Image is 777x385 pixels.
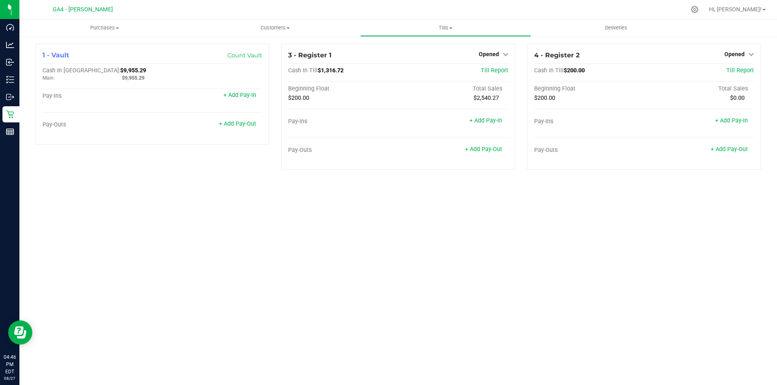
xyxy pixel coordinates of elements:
span: Cash In Till [288,67,318,74]
a: + Add Pay-Out [711,146,748,153]
div: Manage settings [690,6,700,13]
span: 1 - Vault [42,51,69,59]
div: Pay-Outs [534,147,644,154]
iframe: Resource center [8,320,32,345]
span: Cash In [GEOGRAPHIC_DATA]: [42,67,120,74]
inline-svg: Inbound [6,58,14,66]
div: Pay-Ins [42,93,153,100]
span: Opened [724,51,745,57]
span: $2,540.27 [473,95,499,101]
a: Tills [360,19,531,36]
a: Till Report [481,67,508,74]
span: $200.00 [564,67,585,74]
span: Customers [190,24,360,32]
div: Total Sales [644,85,754,93]
inline-svg: Inventory [6,76,14,84]
span: $9,955.29 [122,75,144,81]
div: Beginning Float [288,85,398,93]
div: Total Sales [398,85,508,93]
span: $1,316.72 [318,67,344,74]
inline-svg: Dashboard [6,23,14,32]
div: Pay-Ins [288,118,398,125]
a: Till Report [726,67,754,74]
span: 4 - Register 2 [534,51,580,59]
a: + Add Pay-Out [219,120,256,127]
span: Opened [479,51,499,57]
p: 04:46 PM EDT [4,353,16,375]
a: + Add Pay-In [469,117,502,124]
a: Customers [190,19,360,36]
span: Tills [361,24,530,32]
span: Purchases [19,24,190,32]
inline-svg: Reports [6,128,14,136]
inline-svg: Retail [6,110,14,118]
inline-svg: Analytics [6,41,14,49]
span: $9,955.29 [120,67,146,74]
span: 3 - Register 1 [288,51,331,59]
span: Cash In Till [534,67,564,74]
a: + Add Pay-In [223,92,256,99]
a: + Add Pay-In [715,117,748,124]
div: Beginning Float [534,85,644,93]
span: $0.00 [730,95,745,101]
a: + Add Pay-Out [465,146,502,153]
span: Hi, [PERSON_NAME]! [709,6,762,13]
a: Count Vault [227,52,262,59]
span: GA4 - [PERSON_NAME] [53,6,113,13]
span: $200.00 [288,95,309,101]
span: $200.00 [534,95,555,101]
span: Deliveries [594,24,638,32]
div: Pay-Outs [288,147,398,154]
inline-svg: Outbound [6,93,14,101]
a: Deliveries [531,19,701,36]
span: Main: [42,75,55,81]
div: Pay-Outs [42,121,153,128]
div: Pay-Ins [534,118,644,125]
a: Purchases [19,19,190,36]
p: 08/27 [4,375,16,381]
